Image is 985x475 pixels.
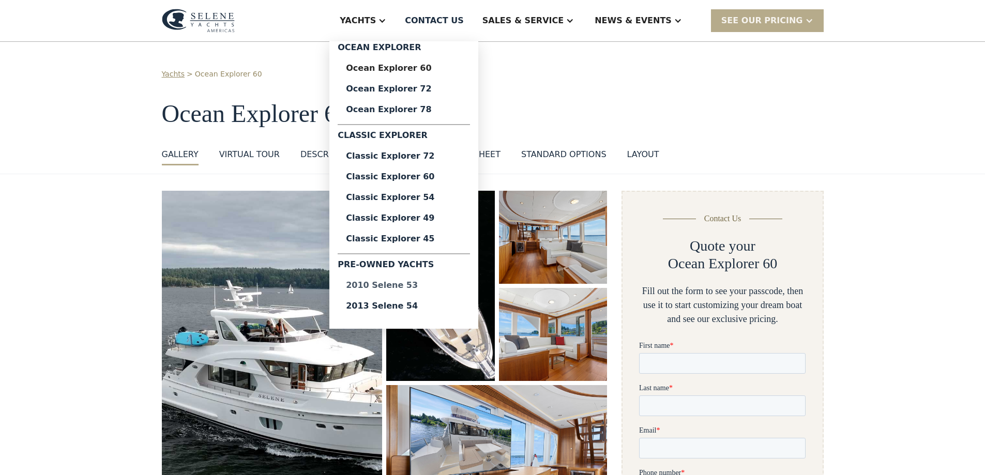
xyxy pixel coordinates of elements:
[639,284,806,326] div: Fill out the form to see your passcode, then use it to start customizing your dream boat and see ...
[338,296,470,316] a: 2013 Selene 54
[346,193,462,202] div: Classic Explorer 54
[195,69,262,80] a: Ocean Explorer 60
[704,212,741,225] div: Contact Us
[1,387,161,405] span: We respect your time - only the good stuff, never spam.
[338,187,470,208] a: Classic Explorer 54
[346,214,462,222] div: Classic Explorer 49
[595,14,672,27] div: News & EVENTS
[338,166,470,187] a: Classic Explorer 60
[338,146,470,166] a: Classic Explorer 72
[300,148,356,161] div: DESCRIPTION
[346,281,462,289] div: 2010 Selene 53
[521,148,607,161] div: standard options
[346,64,462,72] div: Ocean Explorer 60
[219,148,280,165] a: VIRTUAL TOUR
[340,14,376,27] div: Yachts
[338,228,470,249] a: Classic Explorer 45
[346,105,462,114] div: Ocean Explorer 78
[711,9,824,32] div: SEE Our Pricing
[3,452,9,458] input: I want to subscribe to your Newsletter.Unsubscribe any time by clicking the link at the bottom of...
[162,148,199,161] div: GALLERY
[162,100,824,128] h1: Ocean Explorer 60
[346,235,462,243] div: Classic Explorer 45
[346,85,462,93] div: Ocean Explorer 72
[405,14,464,27] div: Contact US
[329,41,478,329] nav: Yachts
[721,14,803,27] div: SEE Our Pricing
[338,208,470,228] a: Classic Explorer 49
[668,255,777,272] h2: Ocean Explorer 60
[521,148,607,165] a: standard options
[338,41,470,58] div: Ocean Explorer
[482,14,564,27] div: Sales & Service
[499,191,608,284] a: open lightbox
[338,99,470,120] a: Ocean Explorer 78
[627,148,659,161] div: layout
[424,148,501,161] div: Technical sheet
[3,452,95,469] strong: I want to subscribe to your Newsletter.
[12,420,124,427] strong: Yes, I'd like to receive SMS updates.
[338,79,470,99] a: Ocean Explorer 72
[338,129,470,146] div: Classic Explorer
[162,148,199,165] a: GALLERY
[3,419,9,426] input: Yes, I'd like to receive SMS updates.Reply STOP to unsubscribe at any time.
[499,288,608,381] a: open lightbox
[346,173,462,181] div: Classic Explorer 60
[346,302,462,310] div: 2013 Selene 54
[300,148,356,165] a: DESCRIPTION
[346,152,462,160] div: Classic Explorer 72
[338,258,470,275] div: Pre-Owned Yachts
[1,353,165,380] span: Tick the box below to receive occasional updates, exclusive offers, and VIP access via text message.
[162,69,185,80] a: Yachts
[187,69,193,80] div: >
[3,420,160,437] span: Reply STOP to unsubscribe at any time.
[338,58,470,79] a: Ocean Explorer 60
[424,148,501,165] a: Technical sheet
[162,9,235,33] img: logo
[219,148,280,161] div: VIRTUAL TOUR
[627,148,659,165] a: layout
[690,237,755,255] h2: Quote your
[338,275,470,296] a: 2010 Selene 53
